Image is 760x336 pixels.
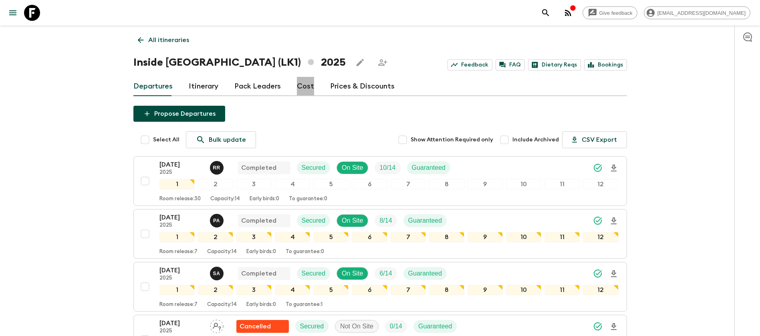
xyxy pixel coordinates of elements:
[593,269,603,278] svg: Synced Successfully
[391,232,426,242] div: 7
[352,54,368,70] button: Edit this itinerary
[241,269,276,278] p: Completed
[584,59,627,70] a: Bookings
[5,5,21,21] button: menu
[337,214,368,227] div: On Site
[391,179,426,189] div: 7
[300,322,324,331] p: Secured
[593,163,603,173] svg: Synced Successfully
[159,318,204,328] p: [DATE]
[337,161,368,174] div: On Site
[210,269,225,276] span: Suren Abeykoon
[583,6,637,19] a: Give feedback
[148,35,189,45] p: All itineraries
[210,216,225,223] span: Prasad Adikari
[379,163,395,173] p: 10 / 14
[302,269,326,278] p: Secured
[448,59,492,70] a: Feedback
[468,179,503,189] div: 9
[302,216,326,225] p: Secured
[385,320,407,333] div: Trip Fill
[186,131,256,148] a: Bulk update
[159,196,201,202] p: Room release: 30
[189,77,218,96] a: Itinerary
[313,285,349,295] div: 5
[159,328,204,334] p: 2025
[159,275,204,282] p: 2025
[286,249,324,255] p: To guarantee: 0
[429,232,464,242] div: 8
[133,32,194,48] a: All itineraries
[429,179,464,189] div: 8
[583,285,618,295] div: 12
[379,269,392,278] p: 6 / 14
[210,322,224,328] span: Assign pack leader
[496,59,525,70] a: FAQ
[240,322,271,331] p: Cancelled
[159,222,204,229] p: 2025
[289,196,327,202] p: To guarantee: 0
[210,196,240,202] p: Capacity: 14
[236,320,289,333] div: Flash Pack cancellation
[133,54,346,70] h1: Inside [GEOGRAPHIC_DATA] (LK1) 2025
[275,232,310,242] div: 4
[335,320,379,333] div: Not On Site
[528,59,581,70] a: Dietary Reqs
[340,322,373,331] p: Not On Site
[595,10,637,16] span: Give feedback
[297,161,331,174] div: Secured
[133,77,173,96] a: Departures
[538,5,554,21] button: search adventures
[375,54,391,70] span: Share this itinerary
[159,232,195,242] div: 1
[544,232,580,242] div: 11
[468,285,503,295] div: 9
[241,216,276,225] p: Completed
[133,262,627,312] button: [DATE]2025Suren AbeykoonCompletedSecuredOn SiteTrip FillGuaranteed123456789101112Room release:7Ca...
[297,77,314,96] a: Cost
[198,232,233,242] div: 2
[375,214,397,227] div: Trip Fill
[391,285,426,295] div: 7
[412,163,446,173] p: Guaranteed
[297,267,331,280] div: Secured
[246,249,276,255] p: Early birds: 0
[207,302,237,308] p: Capacity: 14
[562,131,627,148] button: CSV Export
[379,216,392,225] p: 8 / 14
[207,249,237,255] p: Capacity: 14
[408,269,442,278] p: Guaranteed
[297,214,331,227] div: Secured
[506,232,541,242] div: 10
[159,169,204,176] p: 2025
[512,136,559,144] span: Include Archived
[390,322,402,331] p: 0 / 14
[653,10,750,16] span: [EMAIL_ADDRESS][DOMAIN_NAME]
[342,269,363,278] p: On Site
[159,179,195,189] div: 1
[236,179,272,189] div: 3
[159,249,198,255] p: Room release: 7
[133,209,627,259] button: [DATE]2025Prasad AdikariCompletedSecuredOn SiteTrip FillGuaranteed123456789101112Room release:7Ca...
[295,320,329,333] div: Secured
[198,285,233,295] div: 2
[313,179,349,189] div: 5
[408,216,442,225] p: Guaranteed
[506,179,541,189] div: 10
[609,216,619,226] svg: Download Onboarding
[275,285,310,295] div: 4
[133,106,225,122] button: Propose Departures
[352,179,387,189] div: 6
[429,285,464,295] div: 8
[342,216,363,225] p: On Site
[302,163,326,173] p: Secured
[506,285,541,295] div: 10
[133,156,627,206] button: [DATE]2025Ramli Raban CompletedSecuredOn SiteTrip FillGuaranteed123456789101112Room release:30Cap...
[236,285,272,295] div: 3
[159,160,204,169] p: [DATE]
[583,179,618,189] div: 12
[246,302,276,308] p: Early birds: 0
[250,196,279,202] p: Early birds: 0
[275,179,310,189] div: 4
[337,267,368,280] div: On Site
